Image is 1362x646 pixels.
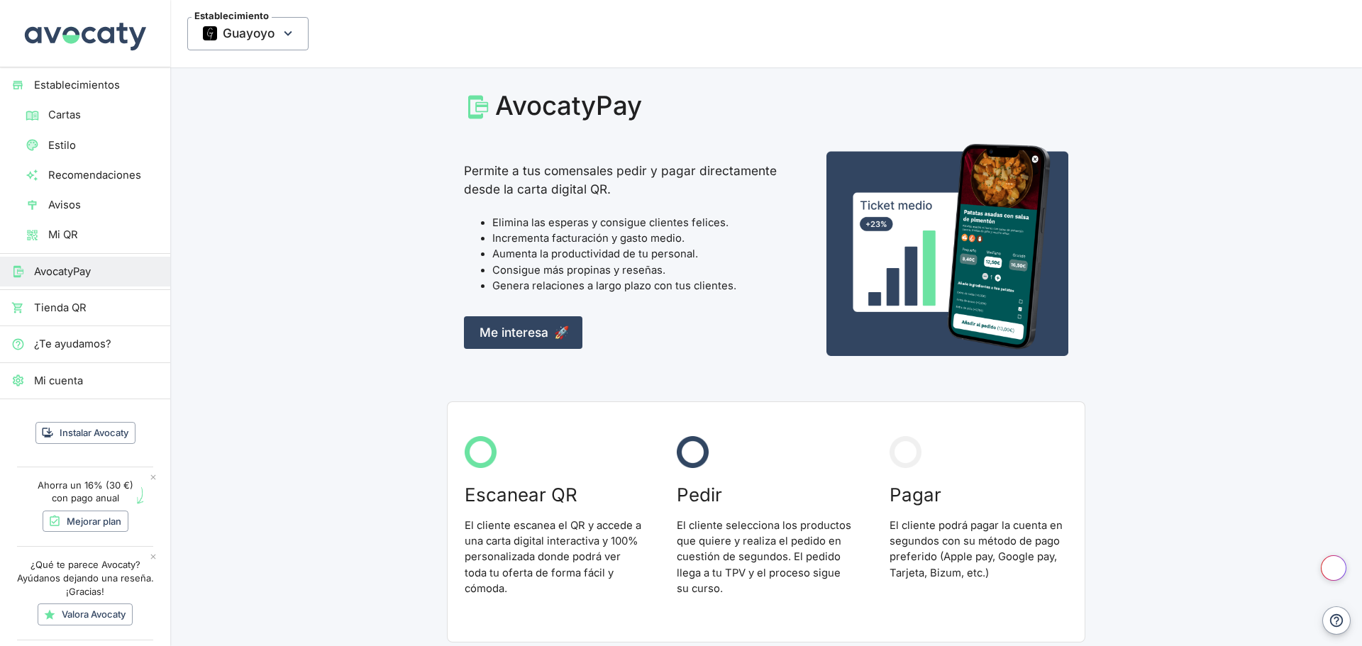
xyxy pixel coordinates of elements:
[48,107,159,123] span: Cartas
[34,264,159,279] span: AvocatyPay
[677,484,855,506] h3: Pedir
[492,246,736,262] li: Aumenta la productividad de tu personal.
[187,17,309,50] button: EstablecimientoThumbnailGuayoyo
[554,322,570,343] span: 🚀
[492,262,736,278] li: Consigue más propinas y reseñas.
[465,518,643,596] p: El cliente escanea el QR y accede a una carta digital interactiva y 100% personalizada donde podr...
[464,316,582,349] a: Me interesa🚀
[890,436,921,468] img: Circulo gris
[1322,606,1351,635] button: Ayuda y contacto
[34,300,159,316] span: Tienda QR
[492,278,736,294] li: Genera relaciones a largo plazo con tus clientes.
[187,17,309,50] span: Guayoyo
[464,162,792,199] p: Permite a tus comensales pedir y pagar directamente desde la carta digital QR.
[890,484,1068,506] h3: Pagar
[203,26,217,40] img: Thumbnail
[38,603,133,625] a: Valora Avocaty
[826,144,1068,356] img: Captura de pedir desde la carta QR en un móvil
[465,436,497,468] img: Circulo verde
[495,90,642,121] div: AvocatyPay
[492,215,736,230] li: Elimina las esperas y consigue clientes felices.
[48,227,159,243] span: Mi QR
[48,138,159,153] span: Estilo
[13,558,157,598] p: ¿Qué te parece Avocaty? Ayúdanos dejando una reseña. ¡Gracias!
[34,77,159,93] span: Establecimientos
[48,167,159,183] span: Recomendaciones
[890,518,1068,581] p: El cliente podrá pagar la cuenta en segundos con su método de pago preferido (Apple pay, Google p...
[34,373,159,389] span: Mi cuenta
[492,230,736,246] li: Incrementa facturación y gasto medio.
[677,518,855,596] p: El cliente selecciona los productos que quiere y realiza el pedido en cuestión de segundos. El pe...
[34,336,159,352] span: ¿Te ayudamos?
[48,197,159,213] span: Avisos
[223,23,275,44] span: Guayoyo
[43,511,128,533] a: Mejorar plan
[35,422,135,444] button: Instalar Avocaty
[677,436,709,468] img: Circulo azul
[192,11,272,21] span: Establecimiento
[35,479,136,505] p: Ahorra un 16% (30 €) con pago anual
[465,484,643,506] h3: Escanear QR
